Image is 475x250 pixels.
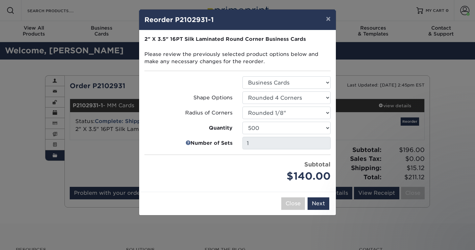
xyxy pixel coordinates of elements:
button: Next [308,197,329,210]
strong: Quantity [209,124,233,132]
label: Shape Options [144,94,233,102]
button: Close [281,197,305,210]
p: Please review the previously selected product options below and make any necessary changes for th... [144,36,331,65]
strong: 2" X 3.5" 16PT Silk Laminated Round Corner Business Cards [144,36,306,42]
button: × [321,10,336,28]
strong: Number of Sets [190,139,233,147]
div: $140.00 [242,169,331,184]
h4: Reorder P2102931-1 [144,15,331,25]
label: Radius of Corners [144,109,233,117]
iframe: Intercom live chat [453,228,468,243]
strong: Subtotal [304,161,331,168]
